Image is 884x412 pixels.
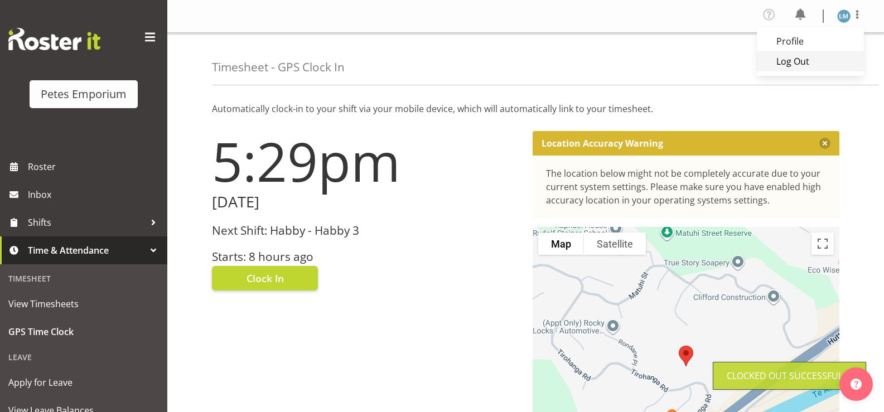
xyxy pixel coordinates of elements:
[757,31,864,51] a: Profile
[212,131,519,191] h1: 5:29pm
[727,369,852,382] div: Clocked out Successfully
[851,379,862,390] img: help-xxl-2.png
[546,167,827,207] div: The location below might not be completely accurate due to your current system settings. Please m...
[3,290,165,318] a: View Timesheets
[212,266,318,290] button: Clock In
[3,318,165,346] a: GPS Time Clock
[538,232,584,255] button: Show street map
[819,138,830,149] button: Close message
[28,158,162,175] span: Roster
[212,250,519,263] h3: Starts: 8 hours ago
[3,369,165,396] a: Apply for Leave
[837,9,851,23] img: lianne-morete5410.jpg
[28,186,162,203] span: Inbox
[811,232,834,255] button: Toggle fullscreen view
[3,346,165,369] div: Leave
[3,267,165,290] div: Timesheet
[8,295,159,312] span: View Timesheets
[212,61,345,74] h4: Timesheet - GPS Clock In
[584,232,646,255] button: Show satellite imagery
[247,271,284,285] span: Clock In
[542,138,663,149] p: Location Accuracy Warning
[28,242,145,259] span: Time & Attendance
[41,86,127,103] div: Petes Emporium
[8,28,100,50] img: Rosterit website logo
[212,102,839,115] p: Automatically clock-in to your shift via your mobile device, which will automatically link to you...
[28,214,145,231] span: Shifts
[212,193,519,211] h2: [DATE]
[212,224,519,237] h3: Next Shift: Habby - Habby 3
[8,374,159,391] span: Apply for Leave
[757,51,864,71] a: Log Out
[8,323,159,340] span: GPS Time Clock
